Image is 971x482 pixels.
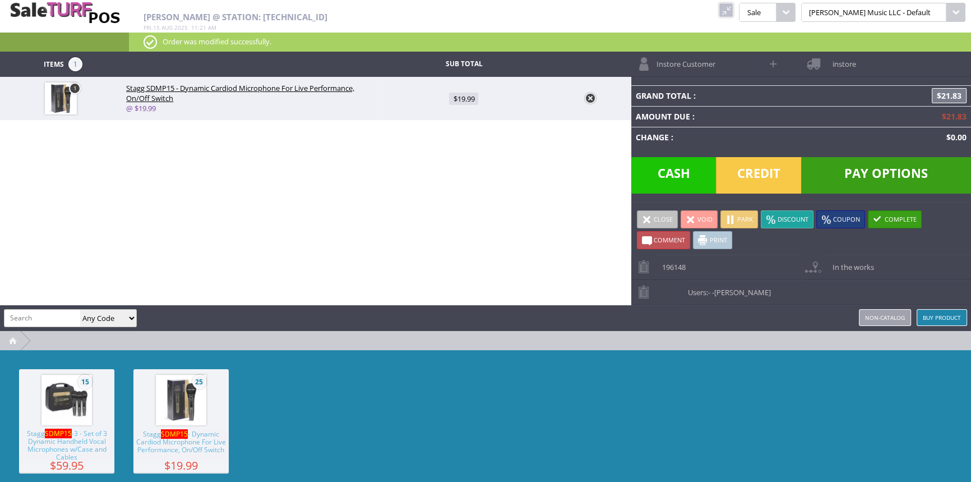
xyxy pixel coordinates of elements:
span: 11 [191,24,198,31]
span: $21.83 [937,111,967,122]
span: 15 [78,375,92,389]
span: 2025 [174,24,188,31]
a: Print [693,231,732,249]
span: Credit [716,157,801,194]
span: Users: [682,280,771,297]
span: $59.95 [19,461,114,470]
span: 196148 [656,255,686,272]
td: Grand Total : [631,85,834,106]
span: Stagg SDMP15 - Dynamic Cardiod Microphone For Live Performance, On/Off Switch [126,83,354,103]
a: Complete [868,210,922,228]
input: Search [4,310,80,326]
span: 15 [153,24,160,31]
span: $21.83 [932,88,967,103]
span: am [208,24,216,31]
span: 21 [200,24,206,31]
span: SDMP15 [45,429,72,438]
span: Stagg -3 - Set of 3 Dynamic Handheld Vocal Microphones w/Case and Cables [19,430,114,461]
td: Sub Total [378,57,549,71]
span: Fri [144,24,151,31]
span: [PERSON_NAME] Music LLC - Default [801,3,946,22]
span: , : [144,24,216,31]
span: SDMP15 [161,429,188,439]
a: Park [720,210,758,228]
span: Pay Options [801,157,971,194]
a: Discount [761,210,813,228]
span: Comment [654,236,685,244]
span: $19.99 [133,461,229,470]
span: Sale [739,3,776,22]
span: In the works [826,255,873,272]
td: Amount Due : [631,106,834,127]
a: Non-catalog [859,309,911,326]
span: 25 [192,375,206,389]
a: Close [637,210,678,228]
a: Buy Product [917,309,967,326]
span: $19.99 [449,93,478,105]
span: Items [44,57,64,70]
span: instore [826,52,856,69]
a: Coupon [816,210,865,228]
span: 1 [68,57,82,71]
span: - [708,287,710,297]
p: Order was modified successfully. [144,35,956,48]
span: $0.00 [942,132,967,143]
span: Instore Customer [651,52,715,69]
a: Void [681,210,718,228]
h2: [PERSON_NAME] @ Station: [TECHNICAL_ID] [144,12,629,22]
span: Cash [631,157,716,194]
span: -[PERSON_NAME] [712,287,771,297]
span: Aug [161,24,173,31]
a: 1 [69,82,81,94]
td: Change : [631,127,834,148]
a: @ $19.99 [126,103,156,113]
span: Stagg - Dynamic Cardiod Microphone For Live Performance, On/Off Switch [133,430,229,461]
